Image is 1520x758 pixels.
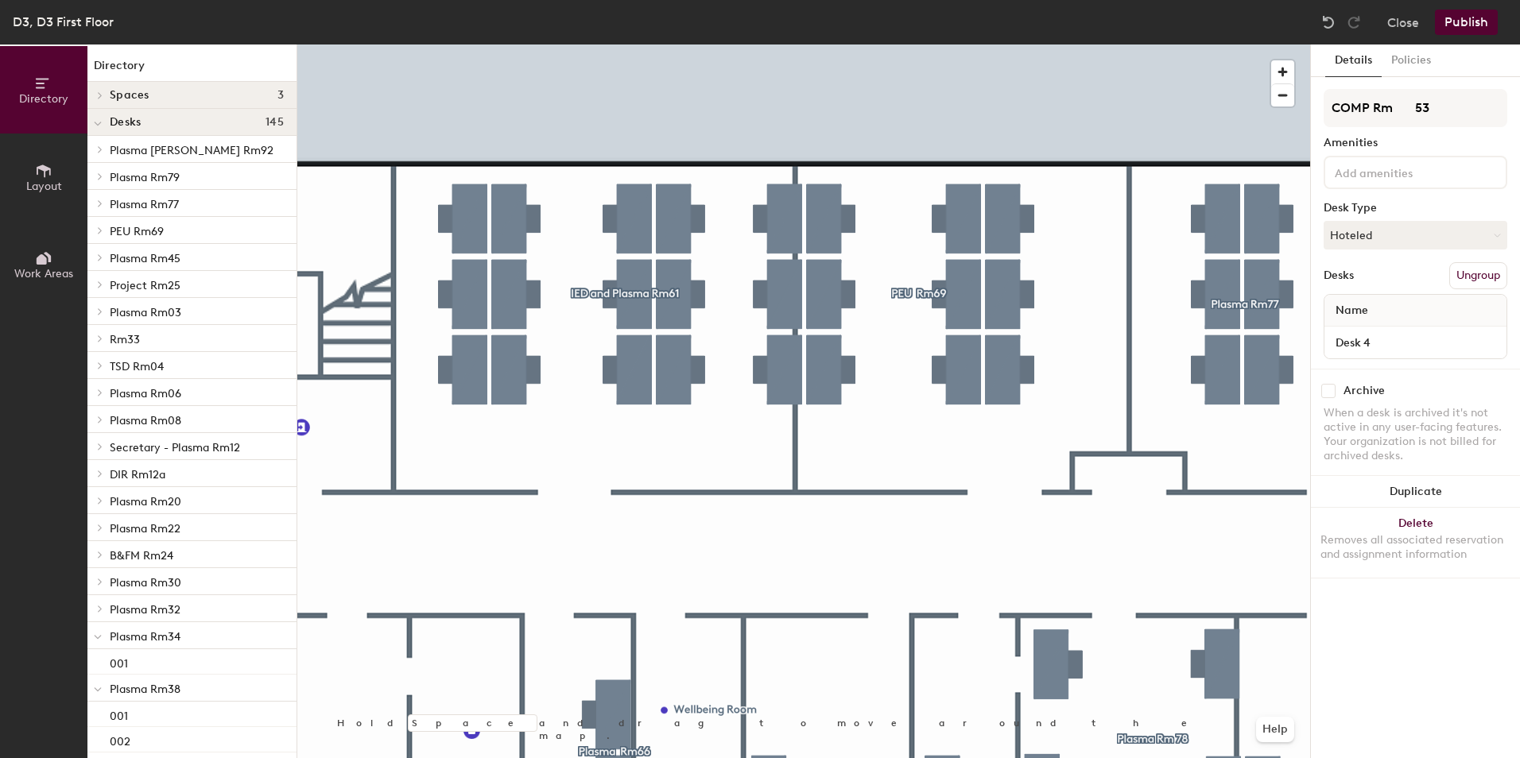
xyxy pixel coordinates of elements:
[110,522,180,536] span: Plasma Rm22
[110,549,173,563] span: B&FM Rm24
[14,267,73,280] span: Work Areas
[110,116,141,129] span: Desks
[1435,10,1498,35] button: Publish
[1382,44,1441,77] button: Policies
[1324,137,1507,149] div: Amenities
[110,387,181,400] span: Plasma Rm06
[1325,44,1382,77] button: Details
[110,652,128,671] p: 001
[110,468,165,481] span: DIR Rm12a
[1387,10,1419,35] button: Close
[266,116,284,129] span: 145
[87,57,297,82] h1: Directory
[110,333,140,346] span: Rm33
[110,306,181,319] span: Plasma Rm03
[1346,14,1362,30] img: Redo
[1324,406,1507,463] div: When a desk is archived it's not active in any user-facing features. Your organization is not bil...
[110,730,130,748] p: 002
[110,576,181,590] span: Plasma Rm30
[110,198,179,211] span: Plasma Rm77
[26,180,62,193] span: Layout
[277,89,284,102] span: 3
[1328,331,1503,354] input: Unnamed desk
[1311,508,1520,578] button: DeleteRemoves all associated reservation and assignment information
[1328,296,1376,325] span: Name
[110,414,181,427] span: Plasma Rm08
[110,144,273,157] span: Plasma [PERSON_NAME] Rm92
[1324,221,1507,249] button: Hoteled
[110,441,240,454] span: Secretary - Plasma Rm12
[1324,269,1354,282] div: Desks
[110,603,180,617] span: Plasma Rm32
[110,279,180,292] span: Project Rm25
[110,252,180,265] span: Plasma Rm45
[110,683,180,696] span: Plasma Rm38
[1256,717,1294,742] button: Help
[1344,385,1385,397] div: Archive
[1320,533,1510,562] div: Removes all associated reservation and assignment information
[1320,14,1336,30] img: Undo
[1324,202,1507,215] div: Desk Type
[1449,262,1507,289] button: Ungroup
[110,225,164,238] span: PEU Rm69
[110,495,181,509] span: Plasma Rm20
[1332,162,1475,181] input: Add amenities
[110,171,180,184] span: Plasma Rm79
[1311,476,1520,508] button: Duplicate
[110,89,149,102] span: Spaces
[13,12,114,32] div: D3, D3 First Floor
[110,705,128,723] p: 001
[110,630,180,644] span: Plasma Rm34
[110,360,164,373] span: TSD Rm04
[19,92,68,106] span: Directory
